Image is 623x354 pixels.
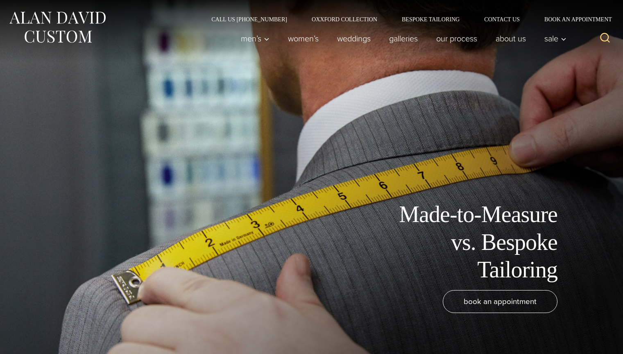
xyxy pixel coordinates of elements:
[595,29,615,48] button: View Search Form
[390,16,472,22] a: Bespoke Tailoring
[487,30,535,47] a: About Us
[464,295,537,307] span: book an appointment
[373,201,557,284] h1: Made-to-Measure vs. Bespoke Tailoring
[328,30,380,47] a: weddings
[241,34,270,43] span: Men’s
[279,30,328,47] a: Women’s
[199,16,615,22] nav: Secondary Navigation
[8,9,106,45] img: Alan David Custom
[380,30,427,47] a: Galleries
[532,16,615,22] a: Book an Appointment
[232,30,571,47] nav: Primary Navigation
[299,16,390,22] a: Oxxford Collection
[443,290,557,313] a: book an appointment
[427,30,487,47] a: Our Process
[199,16,299,22] a: Call Us [PHONE_NUMBER]
[544,34,566,43] span: Sale
[472,16,532,22] a: Contact Us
